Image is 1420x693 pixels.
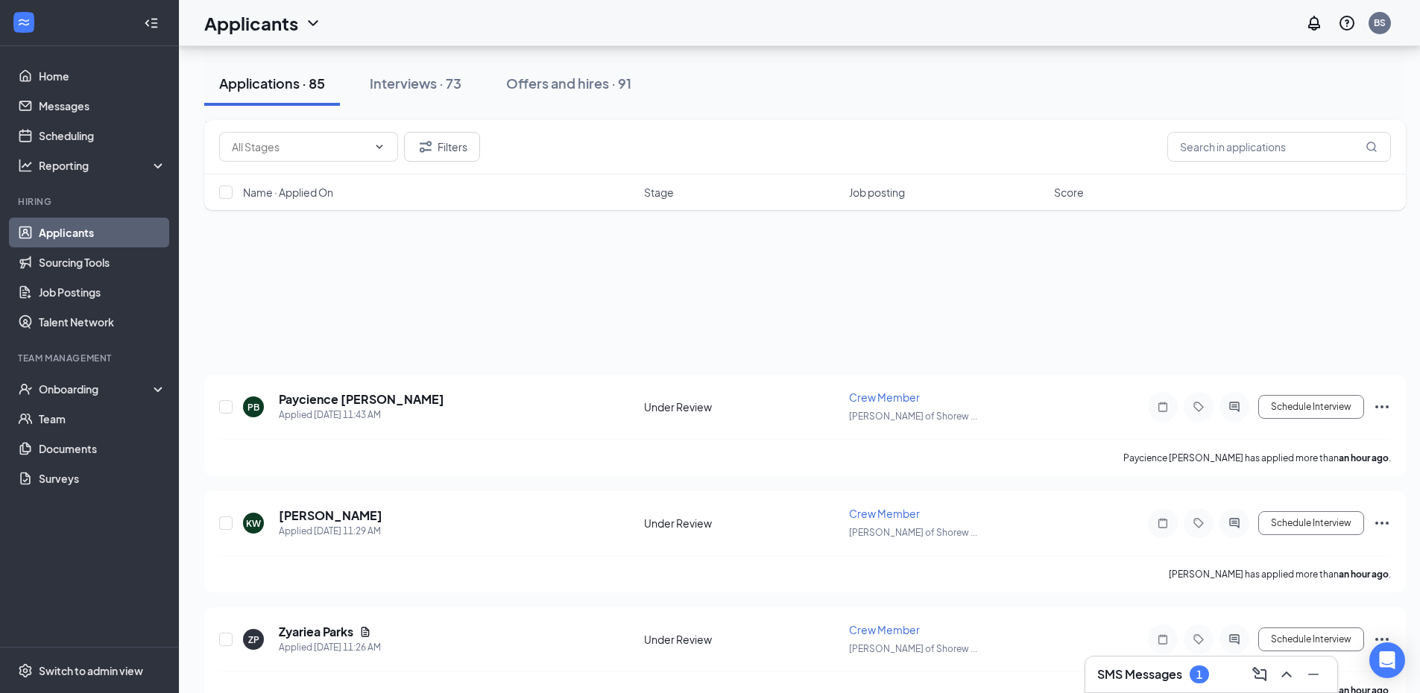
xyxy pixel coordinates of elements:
[279,524,382,539] div: Applied [DATE] 11:29 AM
[1373,630,1391,648] svg: Ellipses
[1169,568,1391,580] p: [PERSON_NAME] has applied more than .
[1154,517,1172,529] svg: Note
[39,61,166,91] a: Home
[18,352,163,364] div: Team Management
[1366,141,1378,153] svg: MagnifyingGlass
[417,138,435,156] svg: Filter
[279,507,382,524] h5: [PERSON_NAME]
[18,195,163,208] div: Hiring
[1054,185,1084,200] span: Score
[39,307,166,337] a: Talent Network
[506,74,631,92] div: Offers and hires · 91
[849,411,977,422] span: [PERSON_NAME] of Shorew ...
[1301,662,1325,686] button: Minimize
[18,663,33,678] svg: Settings
[279,408,444,423] div: Applied [DATE] 11:43 AM
[1154,633,1172,645] svg: Note
[1190,517,1208,529] svg: Tag
[18,158,33,173] svg: Analysis
[644,399,840,414] div: Under Review
[849,623,920,636] span: Crew Member
[1339,452,1389,463] b: an hour ago
[1097,666,1182,683] h3: SMS Messages
[1167,132,1391,162] input: Search in applications
[247,401,259,414] div: PB
[849,527,977,538] span: [PERSON_NAME] of Shorew ...
[243,185,333,200] span: Name · Applied On
[1248,662,1272,686] button: ComposeMessage
[644,185,674,200] span: Stage
[39,218,166,247] a: Applicants
[39,663,143,678] div: Switch to admin view
[1225,633,1243,645] svg: ActiveChat
[1373,514,1391,532] svg: Ellipses
[1258,627,1364,651] button: Schedule Interview
[1258,395,1364,419] button: Schedule Interview
[1339,569,1389,580] b: an hour ago
[1373,398,1391,416] svg: Ellipses
[1278,665,1296,683] svg: ChevronUp
[144,16,159,31] svg: Collapse
[39,277,166,307] a: Job Postings
[232,139,367,155] input: All Stages
[1338,14,1356,32] svg: QuestionInfo
[373,141,385,153] svg: ChevronDown
[1196,668,1202,681] div: 1
[1225,401,1243,413] svg: ActiveChat
[39,434,166,463] a: Documents
[279,640,381,655] div: Applied [DATE] 11:26 AM
[1190,401,1208,413] svg: Tag
[219,74,325,92] div: Applications · 85
[1154,401,1172,413] svg: Note
[246,517,261,530] div: KW
[1374,16,1386,29] div: BS
[204,10,298,36] h1: Applicants
[1225,517,1243,529] svg: ActiveChat
[16,15,31,30] svg: WorkstreamLogo
[39,247,166,277] a: Sourcing Tools
[39,382,154,396] div: Onboarding
[39,463,166,493] a: Surveys
[279,624,353,640] h5: Zyariea Parks
[849,507,920,520] span: Crew Member
[1258,511,1364,535] button: Schedule Interview
[39,121,166,151] a: Scheduling
[1190,633,1208,645] svg: Tag
[1304,665,1322,683] svg: Minimize
[1275,662,1298,686] button: ChevronUp
[39,91,166,121] a: Messages
[1369,642,1405,678] div: Open Intercom Messenger
[404,132,480,162] button: Filter Filters
[849,390,920,404] span: Crew Member
[644,516,840,531] div: Under Review
[248,633,259,646] div: ZP
[304,14,322,32] svg: ChevronDown
[1305,14,1323,32] svg: Notifications
[1123,452,1391,464] p: Paycience [PERSON_NAME] has applied more than .
[279,391,444,408] h5: Paycience [PERSON_NAME]
[849,185,905,200] span: Job posting
[370,74,461,92] div: Interviews · 73
[1251,665,1269,683] svg: ComposeMessage
[644,632,840,647] div: Under Review
[359,626,371,638] svg: Document
[39,404,166,434] a: Team
[849,643,977,654] span: [PERSON_NAME] of Shorew ...
[39,158,167,173] div: Reporting
[18,382,33,396] svg: UserCheck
